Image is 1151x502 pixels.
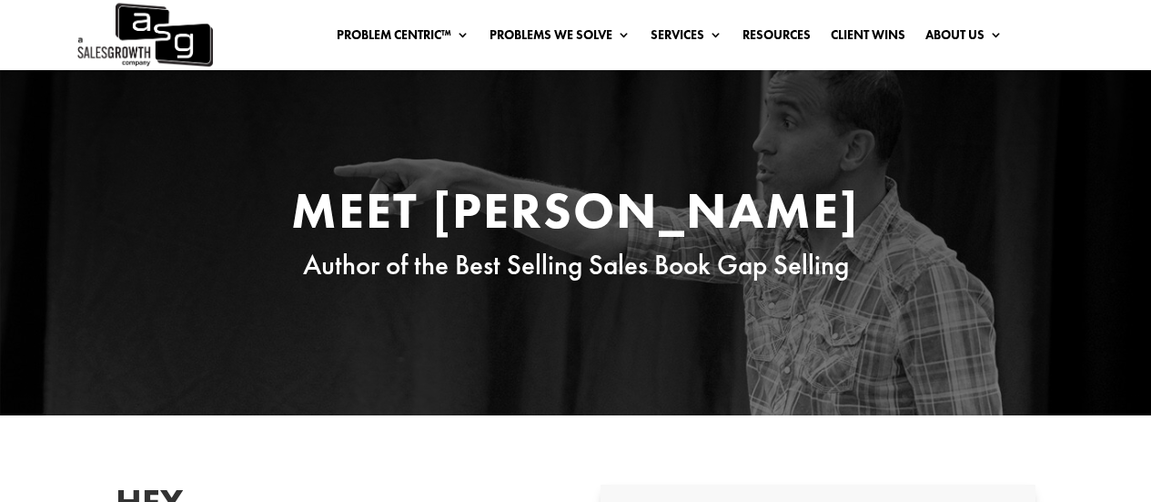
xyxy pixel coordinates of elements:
a: Resources [742,28,811,48]
a: Problems We Solve [490,28,631,48]
a: Client Wins [831,28,905,48]
h1: Meet [PERSON_NAME] [230,185,922,245]
a: Problem Centric™ [337,28,469,48]
span: Author of the Best Selling Sales Book Gap Selling [303,247,849,282]
a: About Us [925,28,1003,48]
a: Services [651,28,722,48]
